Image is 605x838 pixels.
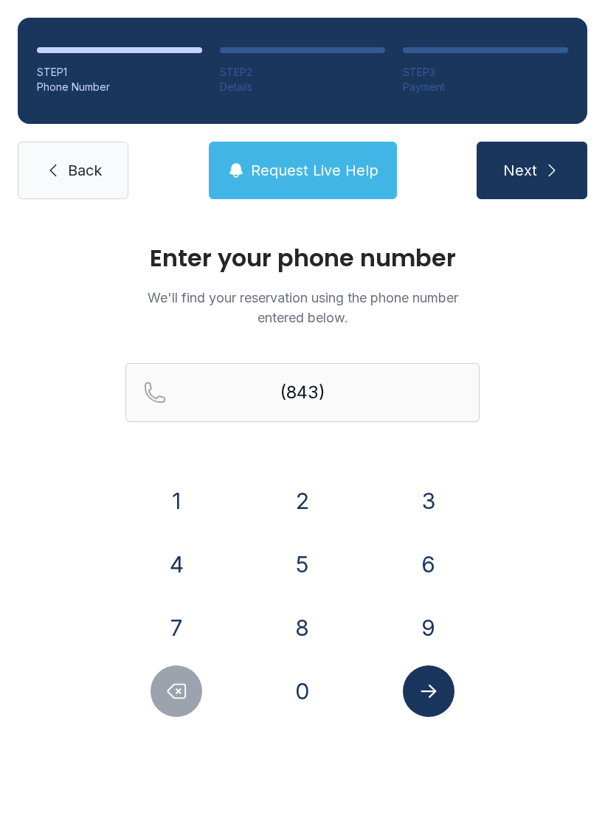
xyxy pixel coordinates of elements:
button: 5 [277,539,328,590]
div: Payment [403,80,568,94]
button: 4 [151,539,202,590]
button: Submit lookup form [403,665,454,717]
button: 1 [151,475,202,527]
button: 3 [403,475,454,527]
div: Phone Number [37,80,202,94]
button: Delete number [151,665,202,717]
span: Back [68,160,102,181]
h1: Enter your phone number [125,246,480,270]
div: Details [220,80,385,94]
button: 0 [277,665,328,717]
span: Request Live Help [251,160,378,181]
p: We'll find your reservation using the phone number entered below. [125,288,480,328]
span: Next [503,160,537,181]
div: STEP 2 [220,65,385,80]
div: STEP 3 [403,65,568,80]
button: 8 [277,602,328,654]
input: Reservation phone number [125,363,480,422]
button: 9 [403,602,454,654]
button: 2 [277,475,328,527]
button: 7 [151,602,202,654]
button: 6 [403,539,454,590]
div: STEP 1 [37,65,202,80]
